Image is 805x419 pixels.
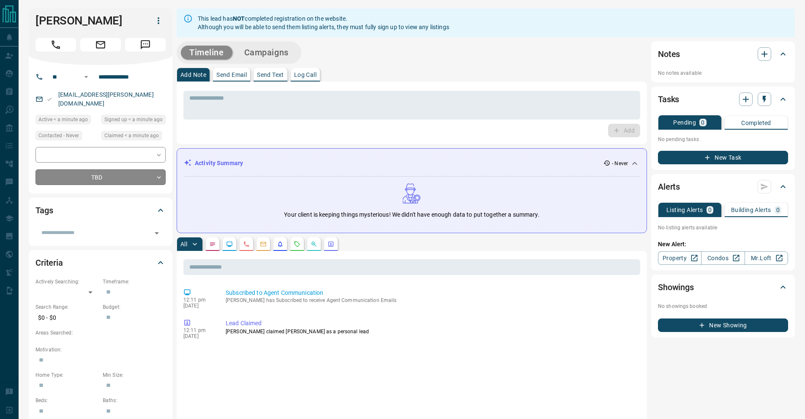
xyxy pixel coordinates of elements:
div: Criteria [35,253,166,273]
h2: Tags [35,204,53,217]
p: No showings booked [658,302,788,310]
h1: [PERSON_NAME] [35,14,139,27]
p: No notes available [658,69,788,77]
span: Email [80,38,121,52]
span: Active < a minute ago [38,115,88,124]
p: Your client is keeping things mysterious! We didn't have enough data to put together a summary. [284,210,539,219]
button: Open [81,72,91,82]
p: Search Range: [35,303,98,311]
a: Property [658,251,701,265]
p: - Never [612,160,628,167]
svg: Opportunities [311,241,317,248]
span: Contacted - Never [38,131,79,140]
h2: Notes [658,47,680,61]
div: Mon Oct 13 2025 [101,131,166,143]
p: Lead Claimed [226,319,637,328]
p: Activity Summary [195,159,243,168]
div: Notes [658,44,788,64]
span: Call [35,38,76,52]
div: This lead has completed registration on the website. Although you will be able to send them listi... [198,11,449,35]
svg: Requests [294,241,300,248]
strong: NOT [233,15,245,22]
p: Beds: [35,397,98,404]
a: Mr.Loft [745,251,788,265]
span: Message [125,38,166,52]
div: Showings [658,277,788,297]
button: Open [151,227,163,239]
h2: Criteria [35,256,63,269]
p: Motivation: [35,346,166,354]
p: 0 [701,120,704,125]
p: $0 - $0 [35,311,98,325]
p: 12:11 pm [183,297,213,303]
svg: Calls [243,241,250,248]
svg: Lead Browsing Activity [226,241,233,248]
p: Send Text [257,72,284,78]
p: Completed [741,120,771,126]
svg: Notes [209,241,216,248]
p: Pending [673,120,696,125]
svg: Agent Actions [327,241,334,248]
p: Budget: [103,303,166,311]
p: [DATE] [183,303,213,309]
p: [DATE] [183,333,213,339]
p: Baths: [103,397,166,404]
a: [EMAIL_ADDRESS][PERSON_NAME][DOMAIN_NAME] [58,91,154,107]
div: Tags [35,200,166,220]
button: Campaigns [236,46,297,60]
div: Mon Oct 13 2025 [101,115,166,127]
p: New Alert: [658,240,788,249]
p: No listing alerts available [658,224,788,231]
p: 12:11 pm [183,327,213,333]
p: Min Size: [103,371,166,379]
p: Send Email [216,72,247,78]
svg: Listing Alerts [277,241,284,248]
button: Timeline [181,46,232,60]
p: Building Alerts [731,207,771,213]
h2: Showings [658,280,694,294]
p: Timeframe: [103,278,166,286]
div: Mon Oct 13 2025 [35,115,97,127]
div: TBD [35,169,166,185]
p: Subscribed to Agent Communication [226,288,637,297]
div: Tasks [658,89,788,109]
p: [PERSON_NAME] claimed [PERSON_NAME] as a personal lead [226,328,637,335]
p: Log Call [294,72,317,78]
p: Listing Alerts [666,207,703,213]
div: Alerts [658,177,788,197]
p: [PERSON_NAME] has Subscribed to receive Agent Communication Emails [226,297,637,303]
p: 0 [708,207,712,213]
button: New Task [658,151,788,164]
p: Actively Searching: [35,278,98,286]
h2: Alerts [658,180,680,193]
p: All [180,241,187,247]
a: Condos [701,251,745,265]
button: New Showing [658,318,788,332]
span: Claimed < a minute ago [104,131,159,140]
p: Home Type: [35,371,98,379]
div: Activity Summary- Never [184,155,640,171]
p: Add Note [180,72,206,78]
p: Areas Searched: [35,329,166,337]
h2: Tasks [658,93,679,106]
span: Signed up < a minute ago [104,115,163,124]
p: No pending tasks [658,133,788,146]
svg: Email Valid [46,96,52,102]
svg: Emails [260,241,267,248]
p: 0 [776,207,780,213]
